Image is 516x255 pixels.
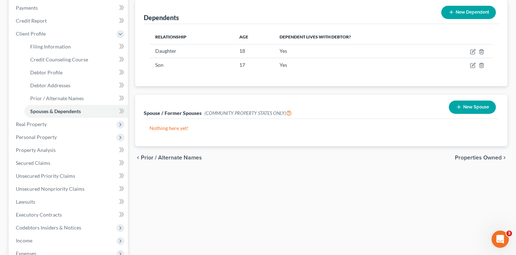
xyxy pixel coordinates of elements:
[204,110,292,116] span: (COMMUNITY PROPERTY STATES ONLY)
[30,69,63,75] span: Debtor Profile
[16,121,47,127] span: Real Property
[30,82,70,88] span: Debtor Addresses
[234,30,274,44] th: Age
[141,155,202,161] span: Prior / Alternate Names
[10,195,128,208] a: Lawsuits
[144,110,202,116] span: Spouse / Former Spouses
[149,30,234,44] th: Relationship
[10,170,128,182] a: Unsecured Priority Claims
[149,125,493,132] p: Nothing here yet!
[16,237,32,244] span: Income
[16,31,46,37] span: Client Profile
[455,155,507,161] button: Properties Owned chevron_right
[16,160,50,166] span: Secured Claims
[10,157,128,170] a: Secured Claims
[16,224,81,231] span: Codebtors Insiders & Notices
[10,208,128,221] a: Executory Contracts
[16,199,35,205] span: Lawsuits
[144,13,179,22] div: Dependents
[16,212,62,218] span: Executory Contracts
[492,231,509,248] iframe: Intercom live chat
[455,155,502,161] span: Properties Owned
[16,147,56,153] span: Property Analysis
[149,44,234,58] td: Daughter
[16,134,57,140] span: Personal Property
[274,58,436,72] td: Yes
[10,14,128,27] a: Credit Report
[30,95,84,101] span: Prior / Alternate Names
[24,66,128,79] a: Debtor Profile
[30,56,88,62] span: Credit Counseling Course
[234,44,274,58] td: 18
[274,30,436,44] th: Dependent lives with debtor?
[24,53,128,66] a: Credit Counseling Course
[10,144,128,157] a: Property Analysis
[149,58,234,72] td: Son
[10,1,128,14] a: Payments
[274,44,436,58] td: Yes
[502,155,507,161] i: chevron_right
[441,6,496,19] button: New Dependent
[234,58,274,72] td: 17
[506,231,512,236] span: 3
[16,186,84,192] span: Unsecured Nonpriority Claims
[135,155,141,161] i: chevron_left
[24,92,128,105] a: Prior / Alternate Names
[16,5,38,11] span: Payments
[16,18,47,24] span: Credit Report
[30,108,81,114] span: Spouses & Dependents
[449,101,496,114] button: New Spouse
[10,182,128,195] a: Unsecured Nonpriority Claims
[24,79,128,92] a: Debtor Addresses
[30,43,71,50] span: Filing Information
[16,173,75,179] span: Unsecured Priority Claims
[24,105,128,118] a: Spouses & Dependents
[24,40,128,53] a: Filing Information
[135,155,202,161] button: chevron_left Prior / Alternate Names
